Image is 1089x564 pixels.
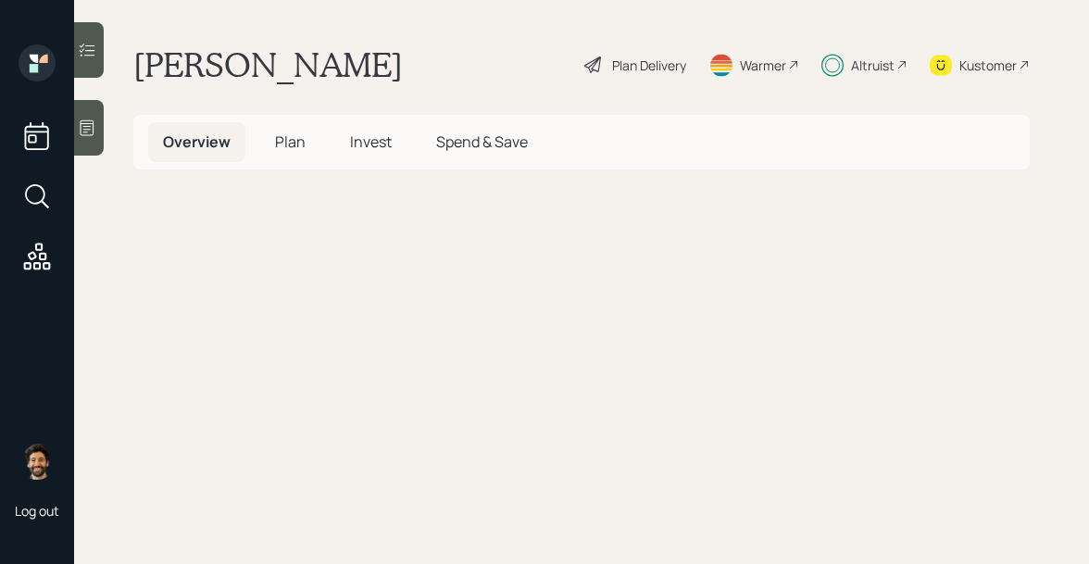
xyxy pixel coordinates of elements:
div: Warmer [740,56,786,75]
h1: [PERSON_NAME] [133,44,403,85]
span: Invest [350,132,392,152]
span: Spend & Save [436,132,528,152]
div: Plan Delivery [612,56,686,75]
span: Plan [275,132,306,152]
div: Kustomer [959,56,1017,75]
div: Log out [15,502,59,520]
img: eric-schwartz-headshot.png [19,443,56,480]
div: Altruist [851,56,895,75]
span: Overview [163,132,231,152]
